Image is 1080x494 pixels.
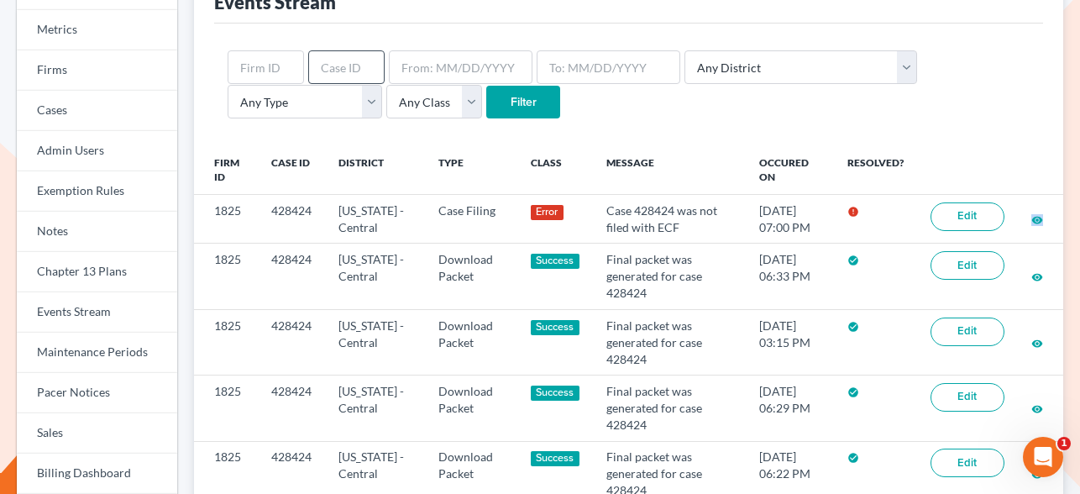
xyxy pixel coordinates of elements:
[537,50,680,84] input: To: MM/DD/YYYY
[308,50,385,84] input: Case ID
[931,202,1004,231] a: Edit
[531,205,564,220] div: Error
[847,321,859,333] i: check_circle
[258,146,325,195] th: Case ID
[17,454,177,494] a: Billing Dashboard
[17,373,177,413] a: Pacer Notices
[931,449,1004,477] a: Edit
[17,212,177,252] a: Notes
[325,146,425,195] th: District
[746,376,834,441] td: [DATE] 06:29 PM
[17,413,177,454] a: Sales
[194,195,258,244] td: 1825
[531,451,579,466] div: Success
[847,386,859,398] i: check_circle
[325,376,425,441] td: [US_STATE] - Central
[258,244,325,309] td: 428424
[325,195,425,244] td: [US_STATE] - Central
[1057,437,1071,450] span: 1
[593,146,746,195] th: Message
[834,146,917,195] th: Resolved?
[1031,212,1043,226] a: visibility
[931,383,1004,412] a: Edit
[325,244,425,309] td: [US_STATE] - Central
[593,195,746,244] td: Case 428424 was not filed with ECF
[746,146,834,195] th: Occured On
[194,376,258,441] td: 1825
[17,50,177,91] a: Firms
[1031,269,1043,283] a: visibility
[389,50,532,84] input: From: MM/DD/YYYY
[194,244,258,309] td: 1825
[1031,338,1043,349] i: visibility
[1031,403,1043,415] i: visibility
[425,309,517,375] td: Download Packet
[531,320,579,335] div: Success
[17,252,177,292] a: Chapter 13 Plans
[746,195,834,244] td: [DATE] 07:00 PM
[17,131,177,171] a: Admin Users
[228,50,304,84] input: Firm ID
[17,91,177,131] a: Cases
[325,309,425,375] td: [US_STATE] - Central
[486,86,560,119] input: Filter
[425,195,517,244] td: Case Filing
[847,206,859,218] i: error
[425,376,517,441] td: Download Packet
[593,309,746,375] td: Final packet was generated for case 428424
[1031,401,1043,415] a: visibility
[847,452,859,464] i: check_circle
[1031,335,1043,349] a: visibility
[258,376,325,441] td: 428424
[531,386,579,401] div: Success
[258,195,325,244] td: 428424
[258,309,325,375] td: 428424
[17,292,177,333] a: Events Stream
[531,254,579,269] div: Success
[517,146,593,195] th: Class
[17,171,177,212] a: Exemption Rules
[746,309,834,375] td: [DATE] 03:15 PM
[194,309,258,375] td: 1825
[17,333,177,373] a: Maintenance Periods
[425,244,517,309] td: Download Packet
[1031,271,1043,283] i: visibility
[17,10,177,50] a: Metrics
[847,255,859,266] i: check_circle
[931,318,1004,346] a: Edit
[931,251,1004,280] a: Edit
[593,244,746,309] td: Final packet was generated for case 428424
[746,244,834,309] td: [DATE] 06:33 PM
[1031,214,1043,226] i: visibility
[194,146,258,195] th: Firm ID
[593,376,746,441] td: Final packet was generated for case 428424
[425,146,517,195] th: Type
[1023,437,1063,477] iframe: Intercom live chat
